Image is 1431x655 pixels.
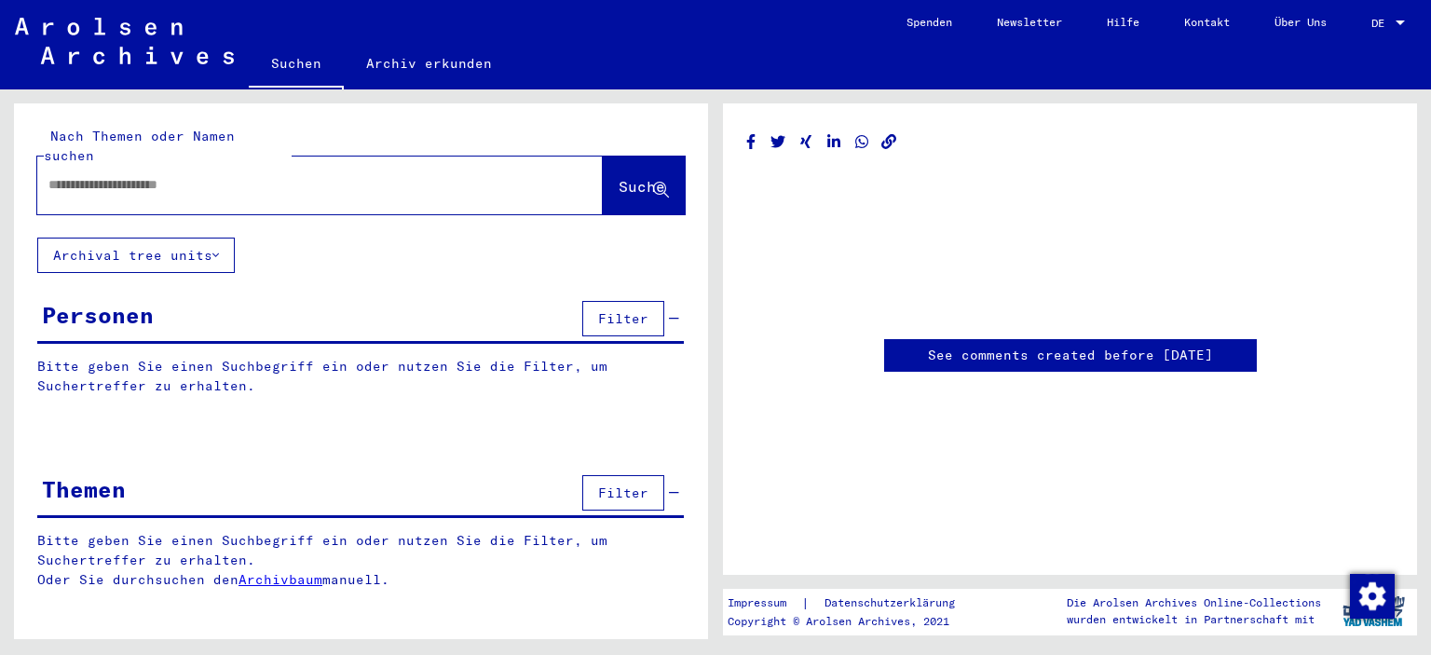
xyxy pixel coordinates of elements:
a: Impressum [728,594,801,613]
img: yv_logo.png [1339,588,1409,635]
button: Share on Twitter [769,130,788,154]
div: Themen [42,472,126,506]
p: wurden entwickelt in Partnerschaft mit [1067,611,1321,628]
a: See comments created before [DATE] [928,346,1213,365]
span: Filter [598,484,648,501]
button: Filter [582,301,664,336]
p: Copyright © Arolsen Archives, 2021 [728,613,977,630]
img: Zustimmung ändern [1350,574,1395,619]
button: Filter [582,475,664,511]
div: Personen [42,298,154,332]
span: Suche [619,177,665,196]
img: Arolsen_neg.svg [15,18,234,64]
button: Suche [603,157,685,214]
button: Share on Facebook [742,130,761,154]
a: Datenschutzerklärung [810,594,977,613]
p: Bitte geben Sie einen Suchbegriff ein oder nutzen Sie die Filter, um Suchertreffer zu erhalten. [37,357,684,396]
div: | [728,594,977,613]
span: DE [1371,17,1392,30]
button: Share on WhatsApp [852,130,872,154]
a: Archiv erkunden [344,41,514,86]
a: Suchen [249,41,344,89]
button: Share on Xing [797,130,816,154]
mat-label: Nach Themen oder Namen suchen [44,128,235,164]
a: Archivbaum [238,571,322,588]
button: Archival tree units [37,238,235,273]
p: Die Arolsen Archives Online-Collections [1067,594,1321,611]
button: Share on LinkedIn [825,130,844,154]
button: Copy link [879,130,899,154]
p: Bitte geben Sie einen Suchbegriff ein oder nutzen Sie die Filter, um Suchertreffer zu erhalten. O... [37,531,685,590]
span: Filter [598,310,648,327]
